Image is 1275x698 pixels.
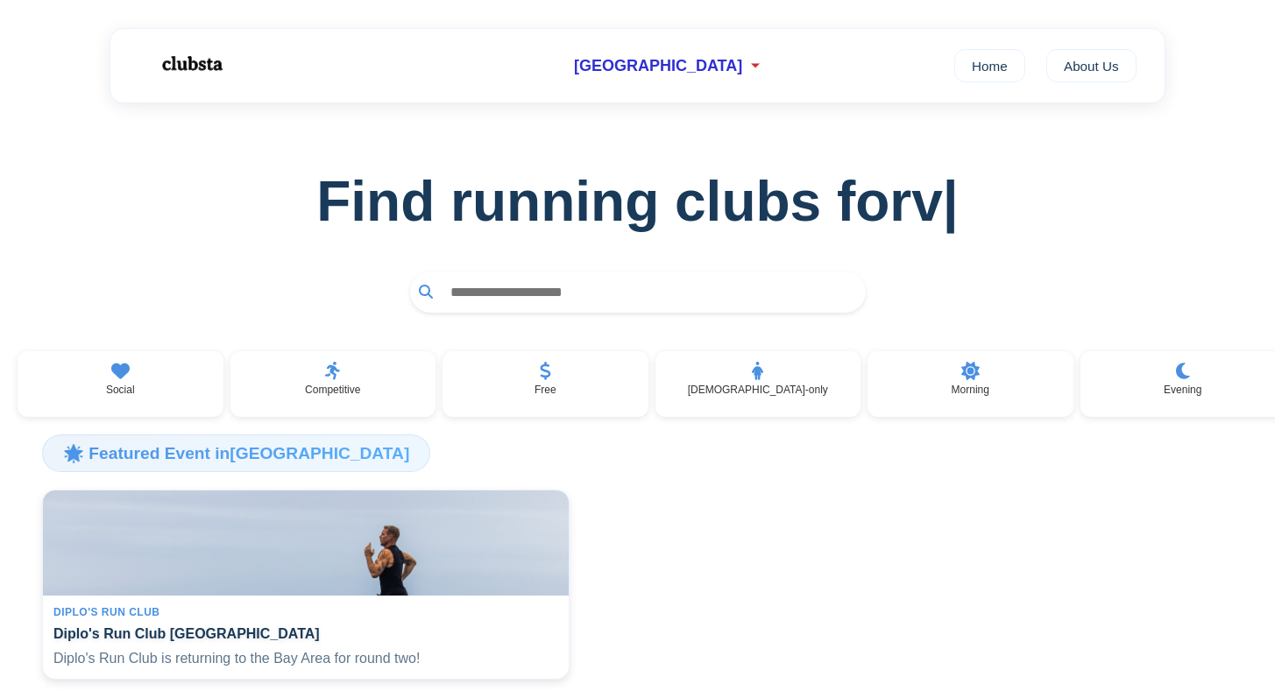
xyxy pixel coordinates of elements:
span: [GEOGRAPHIC_DATA] [574,57,742,75]
img: Diplo's Run Club San Francisco [43,490,569,596]
a: Home [954,49,1025,82]
p: Social [106,384,135,396]
p: Diplo's Run Club is returning to the Bay Area for round two! [53,649,558,668]
span: v [911,169,959,234]
p: Morning [952,384,989,396]
img: Logo [138,42,244,86]
h3: 🌟 Featured Event in [GEOGRAPHIC_DATA] [42,434,430,471]
a: About Us [1046,49,1137,82]
p: Evening [1164,384,1201,396]
h4: Diplo's Run Club [GEOGRAPHIC_DATA] [53,625,558,642]
span: | [943,170,959,233]
p: Competitive [305,384,360,396]
div: Diplo's Run Club [53,606,558,618]
p: [DEMOGRAPHIC_DATA]-only [688,384,828,396]
h1: Find running clubs for [28,169,1247,234]
p: Free [535,384,556,396]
